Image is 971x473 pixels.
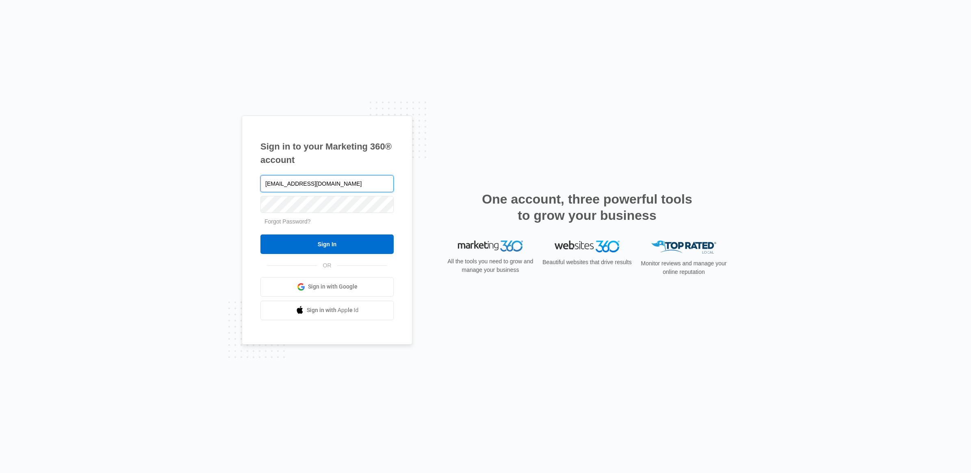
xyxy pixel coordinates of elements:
input: Sign In [260,234,394,254]
p: Beautiful websites that drive results [542,258,633,267]
img: Top Rated Local [651,241,716,254]
span: OR [317,261,337,270]
p: Monitor reviews and manage your online reputation [638,259,729,276]
a: Sign in with Apple Id [260,301,394,320]
img: Marketing 360 [458,241,523,252]
h1: Sign in to your Marketing 360® account [260,140,394,167]
span: Sign in with Apple Id [307,306,359,315]
h2: One account, three powerful tools to grow your business [479,191,695,223]
p: All the tools you need to grow and manage your business [445,257,536,274]
img: Websites 360 [555,241,620,252]
a: Forgot Password? [264,218,311,225]
a: Sign in with Google [260,277,394,297]
input: Email [260,175,394,192]
span: Sign in with Google [308,282,358,291]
